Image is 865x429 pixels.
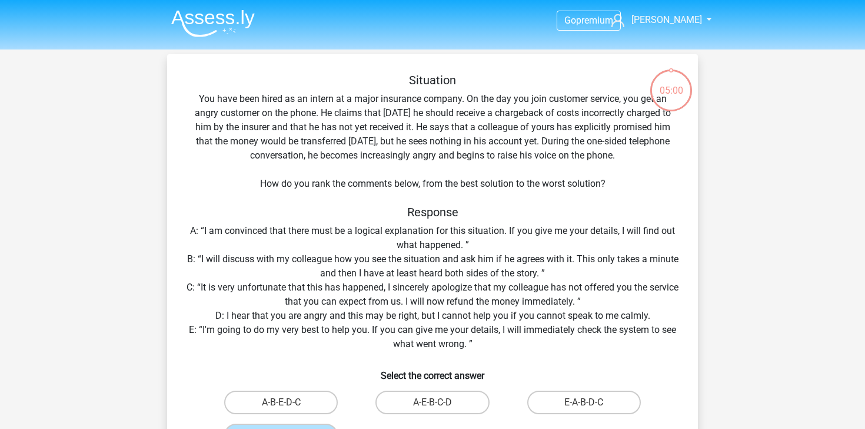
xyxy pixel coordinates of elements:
[607,13,703,27] a: [PERSON_NAME]
[527,391,641,414] label: E-A-B-D-C
[171,9,255,37] img: Assessly
[631,14,702,25] span: [PERSON_NAME]
[186,361,679,381] h6: Select the correct answer
[186,205,679,219] h5: Response
[186,73,679,87] h5: Situation
[564,15,576,26] span: Go
[224,391,338,414] label: A-B-E-D-C
[375,391,489,414] label: A-E-B-C-D
[649,68,693,98] div: 05:00
[576,15,613,26] span: premium
[557,12,620,28] a: Gopremium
